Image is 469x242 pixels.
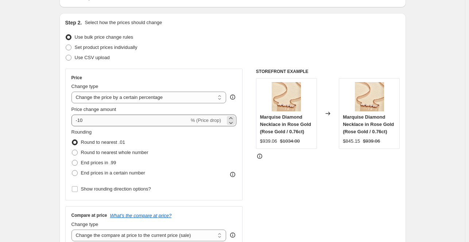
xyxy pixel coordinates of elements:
span: End prices in a certain number [81,170,145,176]
h2: Step 2. [65,19,82,26]
h6: STOREFRONT EXAMPLE [256,69,400,74]
span: Round to nearest .01 [81,139,125,145]
span: Set product prices individually [75,45,137,50]
span: Marquise Diamond Necklace in Rose Gold (Rose Gold / 0.76ct) [260,114,311,134]
span: Change type [71,222,98,227]
span: Round to nearest whole number [81,150,148,155]
div: $845.15 [343,138,360,145]
span: Price change amount [71,107,116,112]
strike: $1034.00 [280,138,300,145]
span: Use bulk price change rules [75,34,133,40]
button: What's the compare at price? [110,213,172,218]
span: Marquise Diamond Necklace in Rose Gold (Rose Gold / 0.76ct) [343,114,394,134]
span: Show rounding direction options? [81,186,151,192]
span: End prices in .99 [81,160,116,165]
div: help [229,93,236,101]
img: il_fullxfull.6146784163_gp12_80x.jpg [272,82,301,111]
span: Rounding [71,129,92,135]
img: il_fullxfull.6146784163_gp12_80x.jpg [355,82,384,111]
input: -15 [71,115,189,126]
div: $939.06 [260,138,277,145]
p: Select how the prices should change [85,19,162,26]
span: Use CSV upload [75,55,110,60]
span: Change type [71,84,98,89]
span: % (Price drop) [191,118,221,123]
strike: $939.06 [363,138,380,145]
h3: Price [71,75,82,81]
h3: Compare at price [71,212,107,218]
div: help [229,231,236,239]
